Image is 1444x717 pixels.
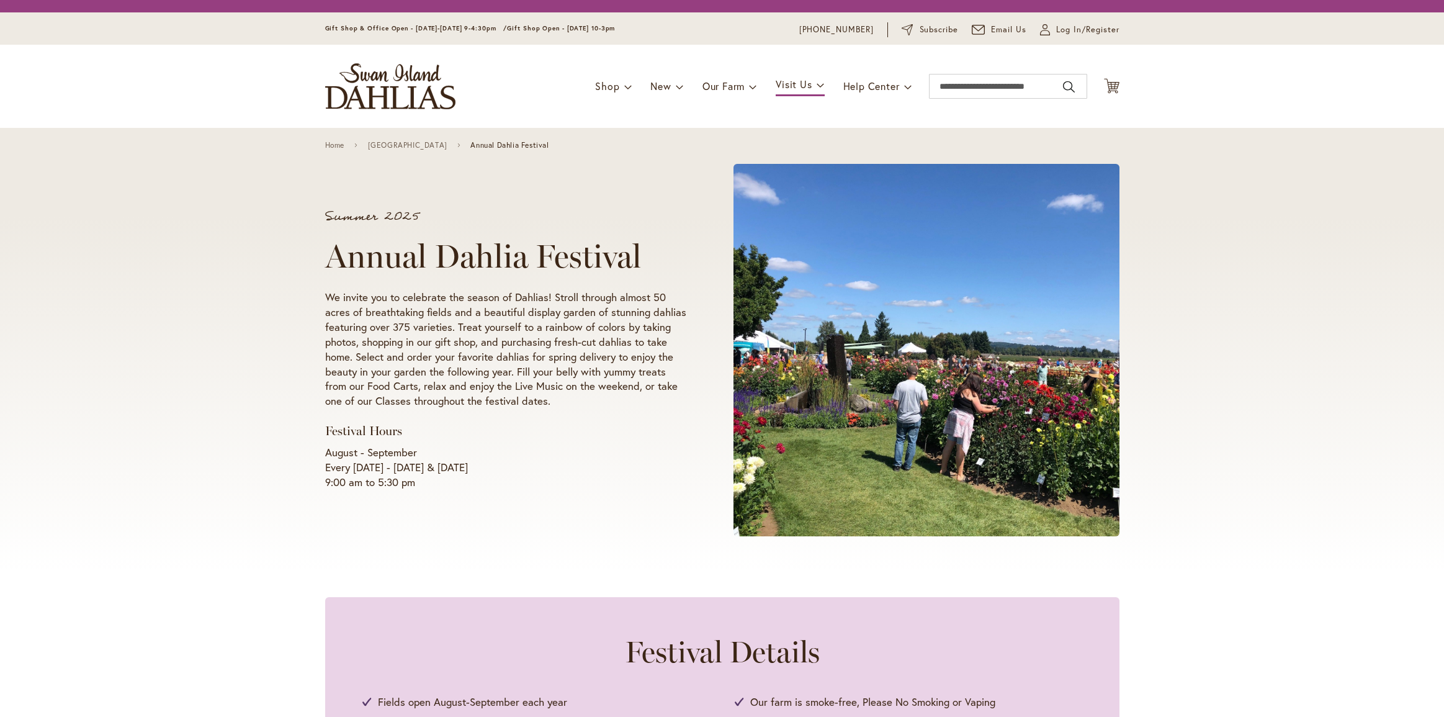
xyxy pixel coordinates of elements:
a: Log In/Register [1040,24,1119,36]
span: Email Us [991,24,1026,36]
span: Visit Us [776,78,812,91]
a: Email Us [972,24,1026,36]
span: New [650,79,671,92]
h3: Festival Hours [325,423,686,439]
a: Subscribe [902,24,958,36]
a: [GEOGRAPHIC_DATA] [368,141,447,150]
h2: Festival Details [362,634,1082,669]
span: Log In/Register [1056,24,1119,36]
span: Fields open August-September each year [378,694,567,710]
p: August - September Every [DATE] - [DATE] & [DATE] 9:00 am to 5:30 pm [325,445,686,490]
span: Shop [595,79,619,92]
p: We invite you to celebrate the season of Dahlias! Stroll through almost 50 acres of breathtaking ... [325,290,686,409]
a: Home [325,141,344,150]
a: [PHONE_NUMBER] [799,24,874,36]
span: Our Farm [702,79,745,92]
span: Help Center [843,79,900,92]
h1: Annual Dahlia Festival [325,238,686,275]
span: Gift Shop Open - [DATE] 10-3pm [507,24,615,32]
span: Gift Shop & Office Open - [DATE]-[DATE] 9-4:30pm / [325,24,508,32]
span: Our farm is smoke-free, Please No Smoking or Vaping [750,694,995,710]
a: store logo [325,63,455,109]
button: Search [1063,77,1074,97]
p: Summer 2025 [325,210,686,223]
span: Subscribe [920,24,959,36]
span: Annual Dahlia Festival [470,141,549,150]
